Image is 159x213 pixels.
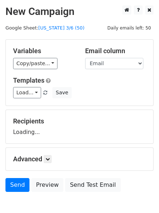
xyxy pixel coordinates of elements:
a: Preview [31,178,63,192]
div: Loading... [13,117,146,136]
a: Load... [13,87,41,98]
button: Save [52,87,71,98]
a: Copy/paste... [13,58,57,69]
h5: Variables [13,47,74,55]
a: Send Test Email [65,178,120,192]
h5: Email column [85,47,146,55]
a: Send [5,178,29,192]
h5: Advanced [13,155,146,163]
span: Daily emails left: 50 [105,24,154,32]
h2: New Campaign [5,5,154,18]
a: Templates [13,76,44,84]
a: [US_STATE] 3/6 (50) [38,25,84,31]
small: Google Sheet: [5,25,84,31]
h5: Recipients [13,117,146,125]
a: Daily emails left: 50 [105,25,154,31]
